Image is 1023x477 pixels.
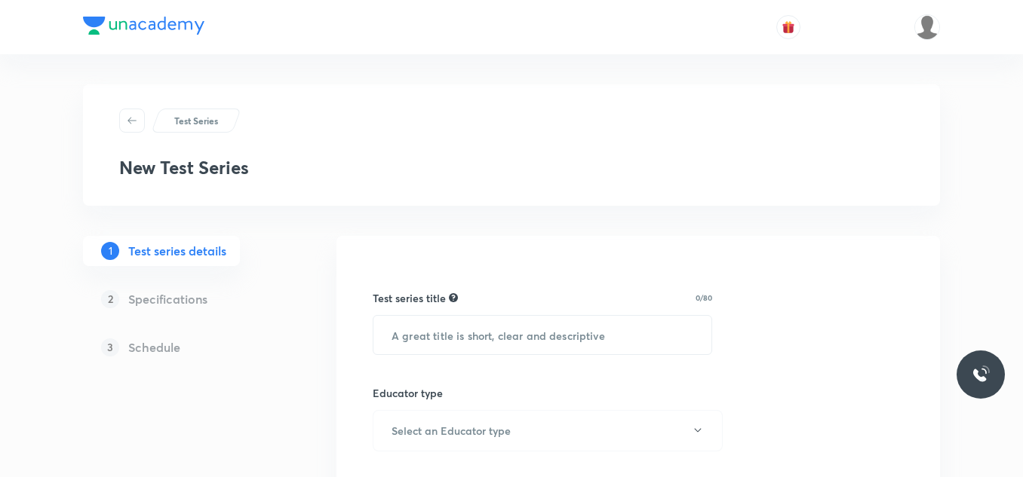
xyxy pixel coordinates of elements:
input: A great title is short, clear and descriptive [373,316,711,354]
h6: Select an Educator type [392,423,511,439]
p: 2 [101,290,119,308]
p: 1 [101,242,119,260]
h3: New Test Series [119,157,249,179]
p: 0/80 [696,294,712,301]
img: roshni [914,14,940,40]
div: A great title is short, clear and descriptive [449,291,458,304]
h5: Schedule [128,338,180,356]
h5: Specifications [128,290,207,308]
p: Test Series [174,114,218,127]
h6: Educator type [373,385,443,401]
img: avatar [782,20,795,34]
p: 3 [101,338,119,356]
a: Company Logo [83,17,204,38]
img: ttu [972,365,990,384]
h5: Test series details [128,242,226,260]
button: Select an Educator type [373,410,723,451]
h6: Test series title [373,290,446,306]
button: avatar [776,15,800,39]
img: Company Logo [83,17,204,35]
